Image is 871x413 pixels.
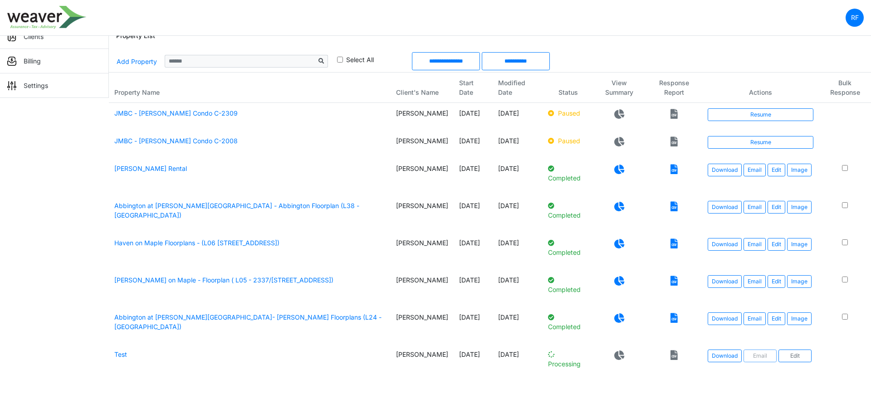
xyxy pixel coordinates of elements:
td: [PERSON_NAME] [391,103,454,131]
th: Client's Name [391,73,454,103]
img: sidemenu_billing.png [7,57,16,66]
a: Abbington at [PERSON_NAME][GEOGRAPHIC_DATA] - Abbington Floorplan (L38 - [GEOGRAPHIC_DATA]) [114,202,359,219]
td: [DATE] [493,158,543,195]
td: [DATE] [454,195,493,233]
td: [DATE] [493,344,543,381]
img: spp logo [7,6,87,29]
th: Bulk Response [819,73,871,103]
th: View Summary [593,73,645,103]
td: [PERSON_NAME] [391,270,454,307]
td: [DATE] [493,233,543,270]
button: Email [744,275,766,288]
a: JMBC - [PERSON_NAME] Condo C-2309 [114,109,238,117]
a: Download [708,164,742,176]
p: RF [851,13,859,22]
img: sidemenu_settings.png [7,81,16,90]
p: Billing [24,56,41,66]
a: Edit [768,164,785,176]
a: Resume [708,136,813,149]
td: [DATE] [493,103,543,131]
td: [DATE] [454,233,493,270]
th: Status [543,73,593,103]
input: Sizing example input [165,55,315,68]
th: Modified Date [493,73,543,103]
td: [PERSON_NAME] [391,195,454,233]
a: Abbington at [PERSON_NAME][GEOGRAPHIC_DATA]- [PERSON_NAME] Floorplans (L24 - [GEOGRAPHIC_DATA]) [114,313,382,330]
button: Email [744,201,766,214]
td: [PERSON_NAME] [391,344,454,381]
a: Edit [768,312,785,325]
a: Download [708,275,742,288]
a: Download [708,350,742,362]
td: [DATE] [493,131,543,158]
button: Email [744,164,766,176]
a: Download [708,238,742,251]
td: [PERSON_NAME] [391,158,454,195]
button: Image [787,201,812,214]
p: Paused [548,108,588,118]
a: Edit [768,275,785,288]
a: JMBC - [PERSON_NAME] Condo C-2008 [114,137,238,145]
th: Actions [702,73,819,103]
p: Clients [24,32,44,41]
a: Resume [708,108,813,121]
td: [DATE] [454,270,493,307]
td: [DATE] [454,158,493,195]
button: Image [787,164,812,176]
a: RF [846,9,864,27]
img: sidemenu_client.png [7,32,16,41]
button: Image [787,275,812,288]
td: [PERSON_NAME] [391,131,454,158]
td: [DATE] [454,131,493,158]
button: Image [787,312,812,325]
a: Edit [768,201,785,214]
a: Test [114,350,127,358]
a: Download [708,312,742,325]
p: Paused [548,136,588,146]
a: Add Property [116,53,157,69]
td: [DATE] [454,307,493,344]
p: Settings [24,81,48,90]
td: [DATE] [493,270,543,307]
a: Edit [768,238,785,251]
a: Haven on Maple Floorplans - (L06 [STREET_ADDRESS]) [114,239,279,247]
button: Email [744,238,766,251]
td: [PERSON_NAME] [391,307,454,344]
p: Completed [548,201,588,220]
p: Completed [548,312,588,331]
a: Download [708,201,742,214]
a: [PERSON_NAME] on Maple - Floorplan ( L05 - 2337/[STREET_ADDRESS]) [114,276,333,284]
a: [PERSON_NAME] Rental [114,165,187,172]
td: [DATE] [493,307,543,344]
td: [PERSON_NAME] [391,233,454,270]
p: Completed [548,164,588,183]
button: Email [744,312,766,325]
td: [DATE] [493,195,543,233]
p: Completed [548,238,588,257]
td: [DATE] [454,344,493,381]
button: Image [787,238,812,251]
p: Processing [548,350,588,369]
p: Completed [548,275,588,294]
th: Response Report [646,73,703,103]
th: Start Date [454,73,493,103]
h6: Property List [116,32,155,40]
label: Select All [346,55,374,64]
th: Property Name [109,73,391,103]
a: Edit [778,350,812,362]
button: Email [744,350,777,362]
td: [DATE] [454,103,493,131]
